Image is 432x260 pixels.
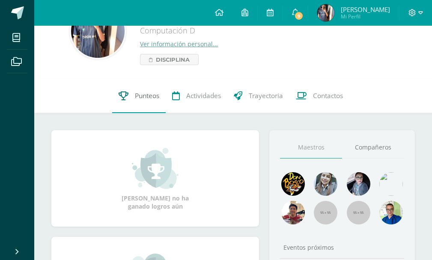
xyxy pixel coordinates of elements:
img: 55x55 [314,201,337,224]
span: Trayectoria [249,91,283,100]
a: Ver información personal... [140,40,218,48]
div: [PERSON_NAME] no ha ganado logros aún [113,147,198,210]
span: Contactos [313,91,343,100]
a: Actividades [166,79,227,113]
a: Disciplina [140,54,199,65]
img: ee239aa01192bb5c6198a749330c7ed8.png [71,4,125,58]
span: 9 [294,11,304,21]
a: Trayectoria [227,79,289,113]
img: b8baad08a0802a54ee139394226d2cf3.png [347,172,370,196]
img: 29fc2a48271e3f3676cb2cb292ff2552.png [281,172,305,196]
a: Punteos [112,79,166,113]
img: 45bd7986b8947ad7e5894cbc9b781108.png [314,172,337,196]
div: Eventos próximos [280,243,404,251]
span: Punteos [135,91,159,100]
img: achievement_small.png [132,147,179,190]
span: Disciplina [156,54,190,65]
a: Maestros [280,137,342,158]
img: c25c8a4a46aeab7e345bf0f34826bacf.png [379,172,403,196]
a: Contactos [289,79,349,113]
span: Actividades [186,91,221,100]
img: 10741f48bcca31577cbcd80b61dad2f3.png [379,201,403,224]
img: 98db2abaebcf393532ef91b5960c49aa.png [317,4,334,21]
div: Cuarto Bachillerato CMP Bachillerato en CCLL con Orientación en Computación D [140,15,397,40]
img: 11152eb22ca3048aebc25a5ecf6973a7.png [281,201,305,224]
span: Mi Perfil [341,13,390,20]
span: [PERSON_NAME] [341,5,390,14]
a: Compañeros [342,137,404,158]
img: 55x55 [347,201,370,224]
